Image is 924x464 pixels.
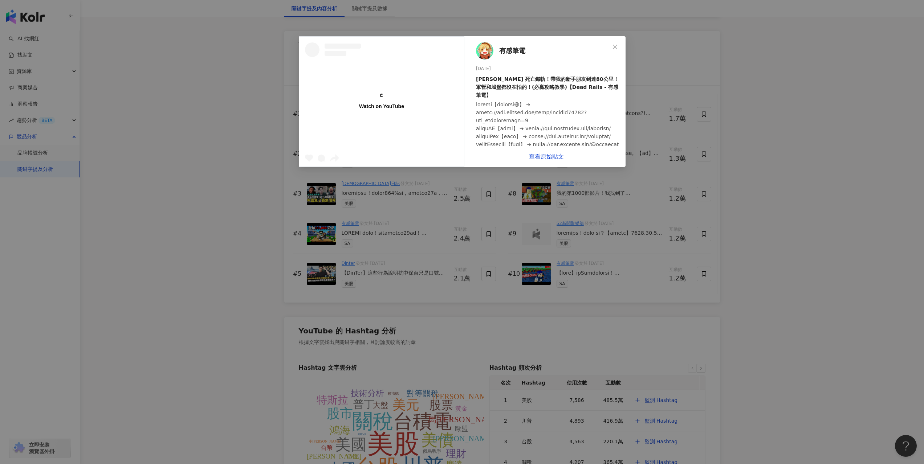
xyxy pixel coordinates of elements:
a: 查看原始貼文 [529,153,564,160]
div: [DATE] [476,65,620,72]
div: [PERSON_NAME] 死亡鐵軌！帶我的新手朋友到達80公里！軍營和城堡都沒在怕的！(必贏攻略教學)【Dead Rails - 有感筆電】 [476,75,620,99]
span: 有感筆電 [499,46,525,56]
span: close [612,44,618,50]
a: Watch on YouTube [299,37,464,167]
div: Watch on YouTube [359,103,404,110]
button: Close [608,40,622,54]
img: KOL Avatar [476,42,493,59]
a: KOL Avatar有感筆電 [476,42,610,59]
